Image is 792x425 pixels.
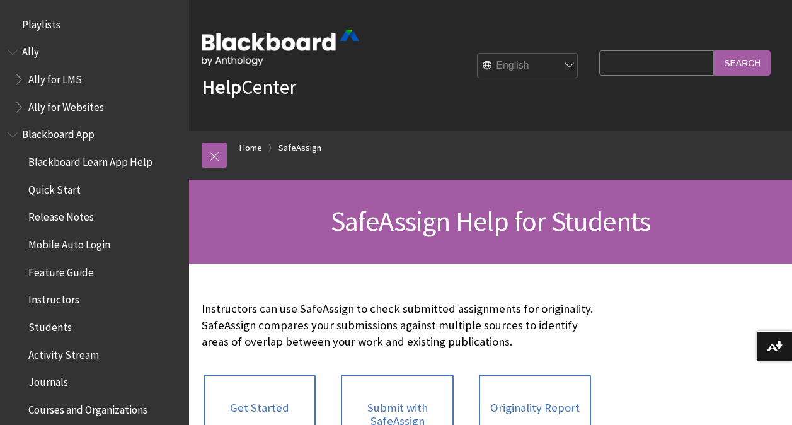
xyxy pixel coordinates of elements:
[28,344,99,361] span: Activity Stream
[28,207,94,224] span: Release Notes
[202,30,359,66] img: Blackboard by Anthology
[22,14,60,31] span: Playlists
[239,140,262,156] a: Home
[28,69,82,86] span: Ally for LMS
[28,289,79,306] span: Instructors
[202,74,296,100] a: HelpCenter
[28,179,81,196] span: Quick Start
[8,14,181,35] nav: Book outline for Playlists
[28,399,147,416] span: Courses and Organizations
[714,50,771,75] input: Search
[202,74,241,100] strong: Help
[28,151,152,168] span: Blackboard Learn App Help
[8,42,181,118] nav: Book outline for Anthology Ally Help
[28,96,104,114] span: Ally for Websites
[28,317,72,334] span: Students
[28,262,94,279] span: Feature Guide
[28,234,110,251] span: Mobile Auto Login
[22,42,39,59] span: Ally
[331,204,651,238] span: SafeAssign Help for Students
[278,140,321,156] a: SafeAssign
[478,54,578,79] select: Site Language Selector
[28,372,68,389] span: Journals
[202,301,593,351] p: Instructors can use SafeAssign to check submitted assignments for originality. SafeAssign compare...
[22,124,95,141] span: Blackboard App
